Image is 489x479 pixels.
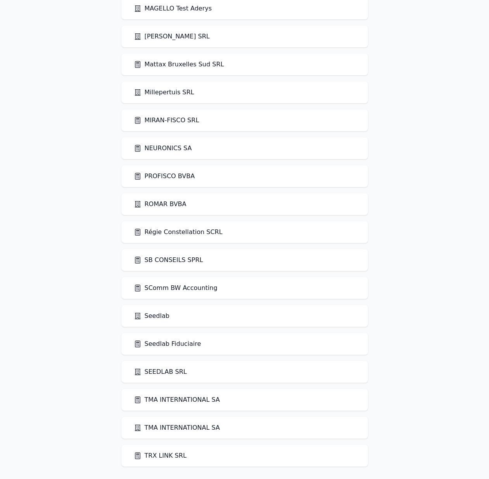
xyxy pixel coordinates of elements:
[134,144,192,153] a: NEURONICS SA
[134,200,187,209] a: ROMAR BVBA
[134,255,203,265] a: SB CONSEILS SPRL
[134,227,223,237] a: Régie Constellation SCRL
[134,60,224,69] a: Mattax Bruxelles Sud SRL
[134,172,195,181] a: PROFISCO BVBA
[134,32,210,41] a: [PERSON_NAME] SRL
[134,116,199,125] a: MIRAN-FISCO SRL
[134,451,187,460] a: TRX LINK SRL
[134,367,187,377] a: SEEDLAB SRL
[134,311,169,321] a: Seedlab
[134,283,218,293] a: SComm BW Accounting
[134,423,220,432] a: TMA INTERNATIONAL SA
[134,88,194,97] a: Millepertuis SRL
[134,4,212,13] a: MAGELLO Test Aderys
[134,395,220,404] a: TMA INTERNATIONAL SA
[134,339,201,349] a: Seedlab Fiduciaire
